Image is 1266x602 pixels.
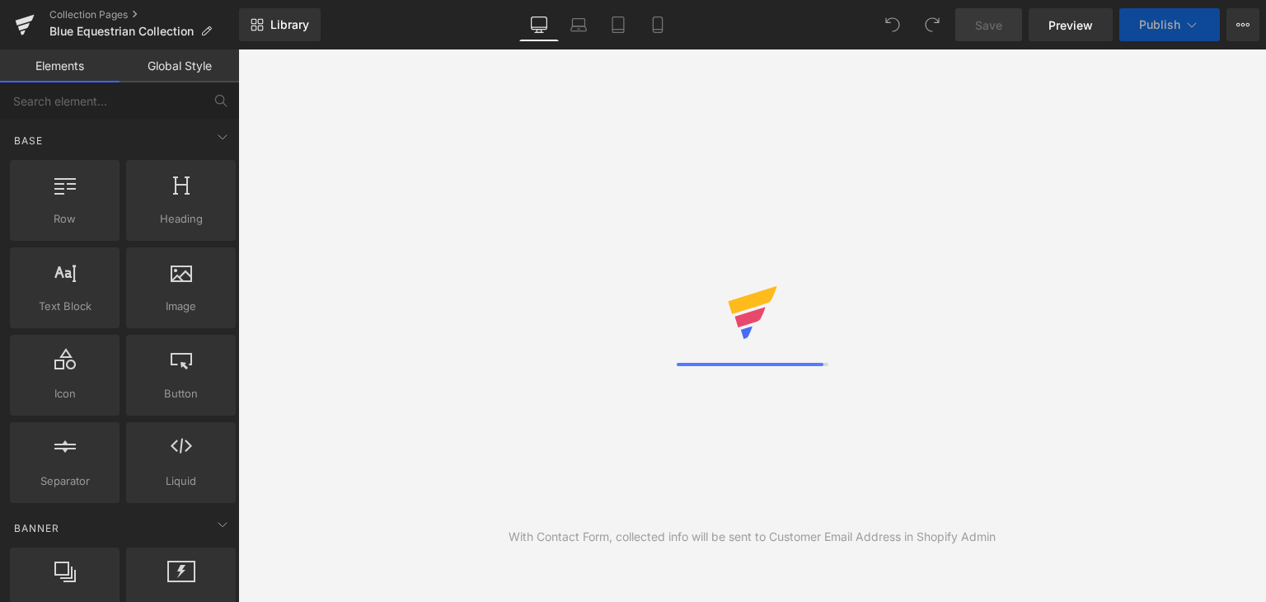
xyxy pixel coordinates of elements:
span: Base [12,133,45,148]
span: Button [131,385,231,402]
span: Preview [1048,16,1093,34]
a: Desktop [519,8,559,41]
span: Banner [12,520,61,536]
span: Publish [1139,18,1180,31]
span: Row [15,210,115,228]
button: Publish [1119,8,1220,41]
a: Mobile [638,8,678,41]
span: Image [131,298,231,315]
a: Laptop [559,8,598,41]
button: Redo [916,8,949,41]
span: Save [975,16,1002,34]
button: Undo [876,8,909,41]
span: Text Block [15,298,115,315]
span: Library [270,17,309,32]
a: Global Style [120,49,239,82]
span: Separator [15,473,115,490]
span: Liquid [131,473,231,490]
a: New Library [239,8,321,41]
div: With Contact Form, collected info will be sent to Customer Email Address in Shopify Admin [509,528,996,546]
span: Blue Equestrian Collection [49,25,194,38]
span: Icon [15,385,115,402]
span: Heading [131,210,231,228]
a: Tablet [598,8,638,41]
a: Collection Pages [49,8,239,21]
button: More [1226,8,1259,41]
a: Preview [1029,8,1113,41]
